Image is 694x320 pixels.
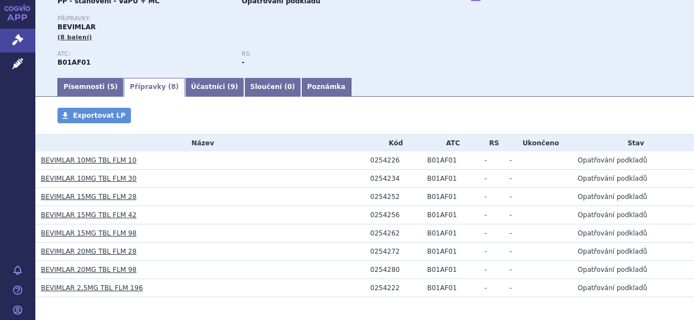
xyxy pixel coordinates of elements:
[509,284,512,292] span: -
[422,135,479,151] th: ATC
[41,284,143,292] a: BEVIMLAR 2,5MG TBL FLM 196
[572,224,694,243] td: Opatřování podkladů
[485,193,487,201] span: -
[41,229,136,237] a: BEVIMLAR 15MG TBL FLM 98
[572,279,694,297] td: Opatřování podkladů
[572,135,694,151] th: Stav
[57,59,91,66] strong: RIVAROXABAN
[479,135,504,151] th: RS
[73,112,125,119] span: Exportovat LP
[110,83,114,91] span: 5
[422,261,479,279] td: RIVAROXABAN
[230,83,235,91] span: 9
[485,211,487,219] span: -
[572,206,694,224] td: Opatřování podkladů
[422,224,479,243] td: RIVAROXABAN
[422,206,479,224] td: RIVAROXABAN
[509,156,512,164] span: -
[171,83,176,91] span: 8
[370,193,422,201] div: 0254252
[572,170,694,188] td: Opatřování podkladů
[572,188,694,206] td: Opatřování podkladů
[422,151,479,170] td: RIVAROXABAN
[124,78,185,97] a: Přípravky (8)
[370,284,422,292] div: 0254222
[422,279,479,297] td: RIVAROXABAN
[370,229,422,237] div: 0254262
[41,211,136,219] a: BEVIMLAR 15MG TBL FLM 42
[509,211,512,219] span: -
[572,243,694,261] td: Opatřování podkladů
[370,266,422,274] div: 0254280
[41,248,136,255] a: BEVIMLAR 20MG TBL FLM 28
[509,266,512,274] span: -
[572,261,694,279] td: Opatřování podkladů
[57,51,231,57] p: ATC:
[57,78,124,97] a: Písemnosti (5)
[485,266,487,274] span: -
[301,78,351,97] a: Poznámka
[422,243,479,261] td: RIVAROXABAN
[485,156,487,164] span: -
[35,135,365,151] th: Název
[365,135,422,151] th: Kód
[57,23,96,31] span: BEVIMLAR
[572,151,694,170] td: Opatřování podkladů
[57,15,426,22] p: Přípravky:
[370,175,422,182] div: 0254234
[242,51,416,57] p: RS:
[509,229,512,237] span: -
[244,78,301,97] a: Sloučení (0)
[485,248,487,255] span: -
[370,211,422,219] div: 0254256
[370,248,422,255] div: 0254272
[504,135,572,151] th: Ukončeno
[185,78,244,97] a: Účastníci (9)
[422,188,479,206] td: RIVAROXABAN
[509,175,512,182] span: -
[485,284,487,292] span: -
[242,59,245,66] strong: -
[485,175,487,182] span: -
[370,156,422,164] div: 0254226
[41,175,136,182] a: BEVIMLAR 10MG TBL FLM 30
[287,83,292,91] span: 0
[57,108,131,123] a: Exportovat LP
[41,193,136,201] a: BEVIMLAR 15MG TBL FLM 28
[41,266,136,274] a: BEVIMLAR 20MG TBL FLM 98
[422,170,479,188] td: RIVAROXABAN
[509,193,512,201] span: -
[485,229,487,237] span: -
[41,156,136,164] a: BEVIMLAR 10MG TBL FLM 10
[57,34,92,41] span: (8 balení)
[509,248,512,255] span: -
